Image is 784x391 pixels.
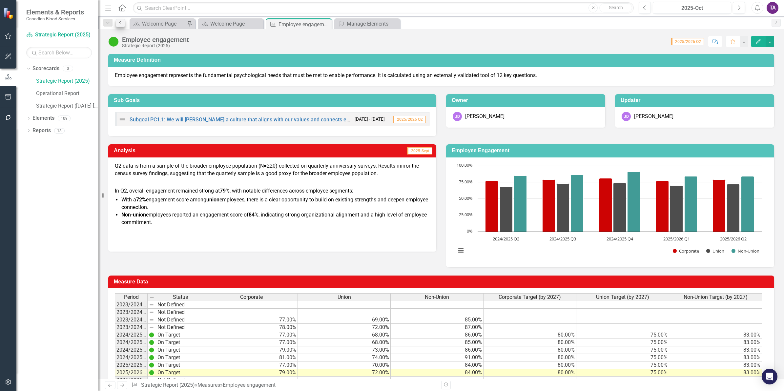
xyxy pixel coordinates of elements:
td: 84.00% [391,369,484,377]
li: employees reported an engagement score of , indicating strong organizational alignment and a high... [121,211,430,226]
h3: Updater [621,97,771,103]
td: 75.00% [576,361,669,369]
img: On Target [108,36,119,47]
td: 78.00% [205,324,298,331]
div: [PERSON_NAME] [634,113,673,120]
div: Welcome Page [210,20,262,28]
a: Manage Elements [336,20,398,28]
td: 79.00% [205,369,298,377]
span: 2025/2026 Q2 [671,38,704,45]
small: Canadian Blood Services [26,16,84,21]
td: On Target [156,369,205,377]
td: Not Defined [156,377,205,384]
a: Reports [32,127,51,134]
td: 86.00% [391,331,484,339]
td: 83.00% [669,354,762,361]
h3: Employee Engagement [452,148,771,154]
path: 2025/2026 Q1, 70. Union. [670,185,683,232]
td: On Target [156,346,205,354]
strong: 72% [136,196,146,203]
a: Measures [197,382,220,388]
td: On Target [156,331,205,339]
path: 2024/2025 Q2, 85. Non-Union. [514,175,527,232]
td: 77.00% [205,339,298,346]
img: 8DAGhfEEPCf229AAAAAElFTkSuQmCC [149,378,154,383]
g: Non-Union, bar series 3 of 3 with 5 bars. [514,172,754,232]
div: Manage Elements [347,20,398,28]
div: 18 [54,128,65,134]
td: 2025/2026 Q1 [115,361,148,369]
td: 80.00% [484,369,576,377]
td: 85.00% [391,339,484,346]
td: 83.00% [669,369,762,377]
td: On Target [156,339,205,346]
img: IjK2lU6JAAAAAElFTkSuQmCC [149,340,154,345]
div: » » [132,381,436,389]
div: 109 [58,115,71,121]
g: Union, bar series 2 of 3 with 5 bars. [500,183,740,232]
path: 2024/2025 Q4, 81. Corporate. [599,178,612,232]
td: 2025/2026 Q3 [115,377,148,384]
a: Subgoal PC1.1: We will [PERSON_NAME] a culture that aligns with our values and connects employees... [130,116,406,123]
path: 2024/2025 Q4, 91. Non-Union. [628,172,640,232]
span: Non-Union Target (by 2027) [684,294,748,300]
strong: union [206,196,219,203]
td: 72.00% [298,324,391,331]
img: IjK2lU6JAAAAAElFTkSuQmCC [149,370,154,375]
td: 83.00% [669,331,762,339]
span: Corporate Target (by 2027) [499,294,561,300]
div: [PERSON_NAME] [465,113,505,120]
text: 100.00% [457,162,473,168]
h3: Analysis [114,148,259,154]
td: 68.00% [298,331,391,339]
img: IjK2lU6JAAAAAElFTkSuQmCC [149,362,154,368]
path: 2025/2026 Q2, 84. Non-Union. [741,176,754,232]
text: 75.00% [459,179,473,185]
span: Non-Union [425,294,449,300]
a: Scorecards [32,65,59,72]
li: With a engagement score among employees, there is a clear opportunity to build on existing streng... [121,196,430,211]
button: Search [599,3,632,12]
td: 83.00% [669,361,762,369]
td: 2024/2025 Q3 [115,346,148,354]
td: Not Defined [156,324,205,331]
img: 8DAGhfEEPCf229AAAAAElFTkSuQmCC [149,317,154,322]
td: 2023/2024 Q1 [115,301,148,309]
td: 77.00% [205,316,298,324]
button: Show Union [706,248,724,254]
td: 87.00% [391,324,484,331]
a: Strategic Report (2025) [36,77,98,85]
td: Not Defined [156,301,205,309]
span: 2025/2026 Q2 [393,116,426,123]
path: 2025/2026 Q2, 79. Corporate. [713,179,726,232]
div: Open Intercom Messenger [762,369,777,384]
a: Operational Report [36,90,98,97]
h3: Measure Definition [114,57,771,63]
span: Status [173,294,188,300]
text: 2024/2025 Q2 [493,236,519,242]
div: Employee engagement [223,382,276,388]
td: 75.00% [576,346,669,354]
h3: Owner [452,97,602,103]
td: On Target [156,354,205,361]
text: 25.00% [459,212,473,217]
path: 2024/2025 Q2, 68. Union. [500,187,513,232]
span: Elements & Reports [26,8,84,16]
td: 91.00% [391,354,484,361]
path: 2025/2026 Q1, 77. Corporate. [656,181,669,232]
td: Not Defined [156,309,205,316]
td: 75.00% [576,354,669,361]
path: 2024/2025 Q3, 79. Corporate. [543,179,555,232]
input: Search ClearPoint... [133,2,634,14]
div: JD [453,112,462,121]
input: Search Below... [26,47,92,58]
strong: 84% [249,212,258,218]
img: IjK2lU6JAAAAAElFTkSuQmCC [149,347,154,353]
text: 2024/2025 Q3 [549,236,576,242]
img: IjK2lU6JAAAAAElFTkSuQmCC [149,355,154,360]
a: Welcome Page [131,20,185,28]
div: TA [767,2,778,14]
g: Corporate, bar series 1 of 3 with 5 bars. [485,178,726,232]
h3: Sub Goals [114,97,433,103]
td: 75.00% [576,339,669,346]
